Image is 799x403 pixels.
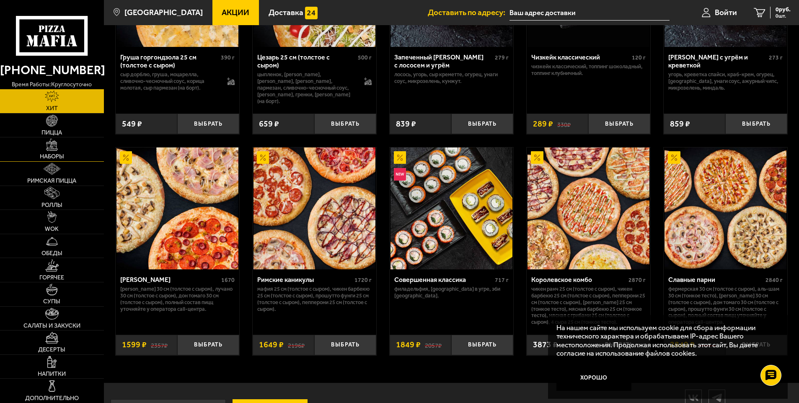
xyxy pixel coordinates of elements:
[665,147,786,269] img: Славные парни
[628,276,646,284] span: 2870 г
[394,276,493,284] div: Совершенная классика
[451,114,513,134] button: Выбрать
[177,114,239,134] button: Выбрать
[670,120,690,128] span: 859 ₽
[221,276,235,284] span: 1670
[394,71,509,85] p: лосось, угорь, Сыр креметте, огурец, унаги соус, микрозелень, кунжут.
[43,299,60,305] span: Супы
[390,147,513,269] a: АкционныйНовинкаСовершенная классика
[120,151,132,164] img: Акционный
[259,120,279,128] span: 659 ₽
[527,147,649,269] img: Королевское комбо
[396,341,421,349] span: 1849 ₽
[394,53,493,69] div: Запеченный [PERSON_NAME] с лососем и угрём
[495,276,509,284] span: 717 г
[765,276,783,284] span: 2840 г
[41,251,62,256] span: Обеды
[41,202,62,208] span: Роллы
[27,178,76,184] span: Римская пицца
[120,71,219,91] p: сыр дорблю, груша, моцарелла, сливочно-чесночный соус, корица молотая, сыр пармезан (на борт).
[394,151,406,164] img: Акционный
[257,151,269,164] img: Акционный
[776,7,791,13] span: 0 руб.
[495,54,509,61] span: 279 г
[257,276,352,284] div: Римские каникулы
[221,54,235,61] span: 390 г
[556,323,774,358] p: На нашем сайте мы используем cookie для сбора информации технического характера и обрабатываем IP...
[509,5,669,21] input: Ваш адрес доставки
[556,366,631,391] button: Хорошо
[396,120,416,128] span: 839 ₽
[314,114,376,134] button: Выбрать
[531,286,646,325] p: Чикен Ранч 25 см (толстое с сыром), Чикен Барбекю 25 см (толстое с сыром), Пепперони 25 см (толст...
[668,53,767,69] div: [PERSON_NAME] с угрём и креветкой
[428,8,509,16] span: Доставить по адресу:
[38,347,65,353] span: Десерты
[257,53,356,69] div: Цезарь 25 см (толстое с сыром)
[557,120,571,128] s: 330 ₽
[39,275,64,281] span: Горячее
[358,54,372,61] span: 500 г
[664,147,787,269] a: АкционныйСлавные парни
[120,53,219,69] div: Груша горгондзола 25 см (толстое с сыром)
[715,8,737,16] span: Войти
[588,114,650,134] button: Выбрать
[725,114,787,134] button: Выбрать
[177,335,239,355] button: Выбрать
[531,276,626,284] div: Королевское комбо
[668,71,783,91] p: угорь, креветка спайси, краб-крем, огурец, [GEOGRAPHIC_DATA], унаги соус, ажурный чипс, микрозеле...
[390,147,512,269] img: Совершенная классика
[533,120,553,128] span: 289 ₽
[120,276,219,284] div: [PERSON_NAME]
[269,8,303,16] span: Доставка
[38,371,66,377] span: Напитки
[354,276,372,284] span: 1720 г
[23,323,80,329] span: Салаты и закуски
[116,147,239,269] a: АкционныйХет Трик
[451,335,513,355] button: Выбрать
[531,53,630,61] div: Чизкейк классический
[257,286,372,313] p: Мафия 25 см (толстое с сыром), Чикен Барбекю 25 см (толстое с сыром), Прошутто Фунги 25 см (толст...
[257,71,356,104] p: цыпленок, [PERSON_NAME], [PERSON_NAME], [PERSON_NAME], пармезан, сливочно-чесночный соус, [PERSON...
[116,147,238,269] img: Хет Трик
[46,106,58,111] span: Хит
[776,13,791,18] span: 0 шт.
[314,335,376,355] button: Выбрать
[25,395,79,401] span: Дополнительно
[425,341,442,349] s: 2057 ₽
[632,54,646,61] span: 120 г
[122,341,147,349] span: 1599 ₽
[151,341,168,349] s: 2357 ₽
[394,286,509,299] p: Филадельфия, [GEOGRAPHIC_DATA] в угре, Эби [GEOGRAPHIC_DATA].
[527,147,650,269] a: АкционныйКоролевское комбо
[122,120,142,128] span: 549 ₽
[253,147,376,269] a: АкционныйРимские каникулы
[288,341,305,349] s: 2196 ₽
[305,7,318,19] img: 15daf4d41897b9f0e9f617042186c801.svg
[533,341,558,349] span: 3873 ₽
[124,8,203,16] span: [GEOGRAPHIC_DATA]
[222,8,249,16] span: Акции
[668,276,763,284] div: Славные парни
[45,226,59,232] span: WOK
[253,147,375,269] img: Римские каникулы
[769,54,783,61] span: 273 г
[531,151,543,164] img: Акционный
[120,286,235,313] p: [PERSON_NAME] 30 см (толстое с сыром), Лучано 30 см (толстое с сыром), Дон Томаго 30 см (толстое ...
[668,151,680,164] img: Акционный
[531,63,646,77] p: Чизкейк классический, топпинг шоколадный, топпинг клубничный.
[41,130,62,136] span: Пицца
[668,286,783,325] p: Фермерская 30 см (толстое с сыром), Аль-Шам 30 см (тонкое тесто), [PERSON_NAME] 30 см (толстое с ...
[40,154,64,160] span: Наборы
[394,168,406,181] img: Новинка
[259,341,284,349] span: 1649 ₽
